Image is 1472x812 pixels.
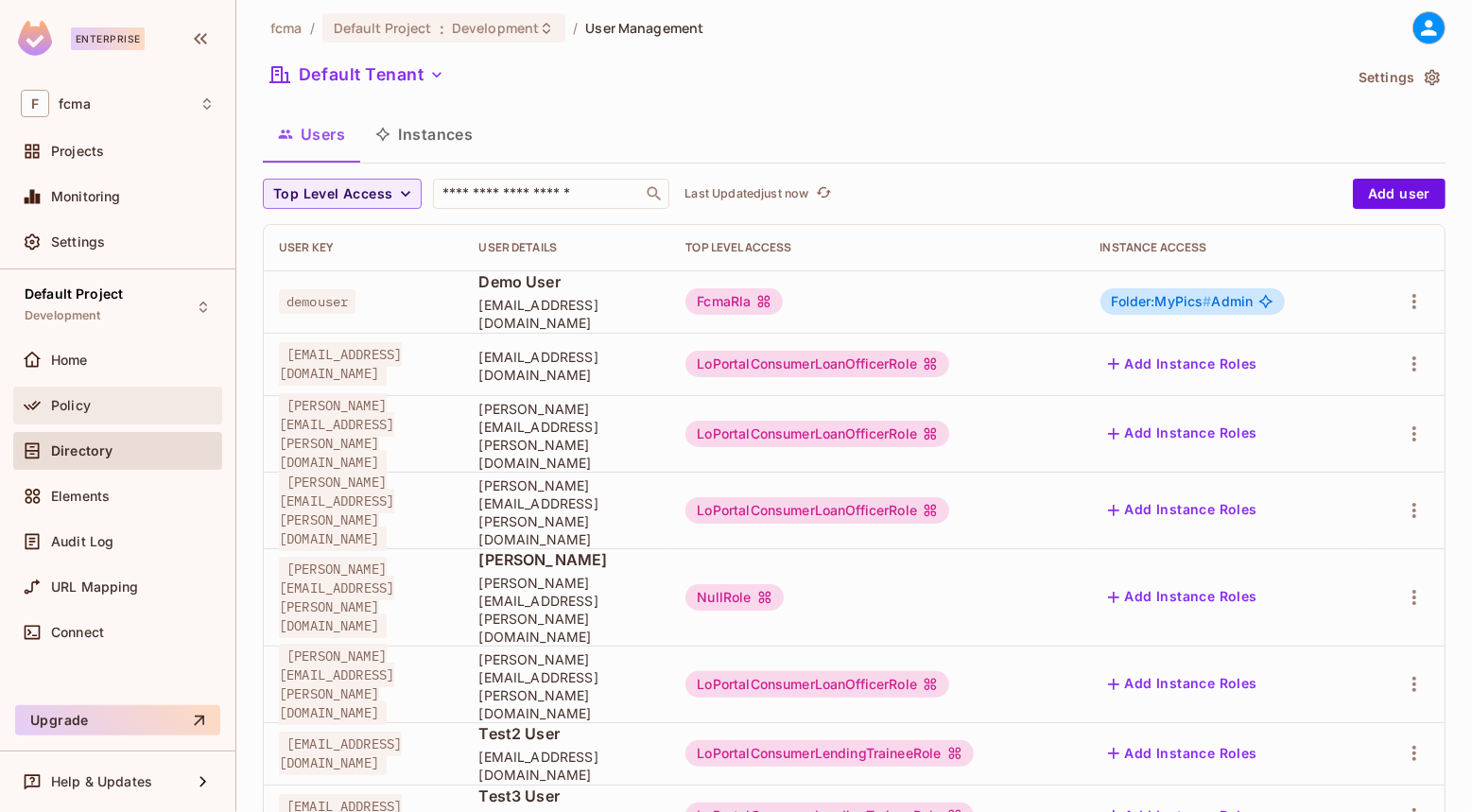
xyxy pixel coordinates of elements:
[478,650,655,722] span: [PERSON_NAME][EMAIL_ADDRESS][PERSON_NAME][DOMAIN_NAME]
[279,470,394,551] span: [PERSON_NAME][EMAIL_ADDRESS][PERSON_NAME][DOMAIN_NAME]
[808,182,835,205] span: Click to refresh data
[263,111,360,158] button: Users
[478,748,655,784] span: [EMAIL_ADDRESS][DOMAIN_NAME]
[478,240,655,255] div: User Details
[51,353,88,368] span: Home
[25,308,101,323] span: Development
[1100,582,1265,613] button: Add Instance Roles
[51,774,152,789] span: Help & Updates
[279,342,402,386] span: [EMAIL_ADDRESS][DOMAIN_NAME]
[478,549,655,570] span: [PERSON_NAME]
[685,288,783,315] div: FcmaRla
[279,644,394,725] span: [PERSON_NAME][EMAIL_ADDRESS][PERSON_NAME][DOMAIN_NAME]
[1100,669,1265,700] button: Add Instance Roles
[478,723,655,744] span: Test2 User
[1100,419,1265,449] button: Add Instance Roles
[816,184,832,203] span: refresh
[478,271,655,292] span: Demo User
[573,19,578,37] li: /
[812,182,835,205] button: refresh
[25,286,123,302] span: Default Project
[279,289,355,314] span: demouser
[685,421,949,447] div: LoPortalConsumerLoanOfficerRole
[478,574,655,646] span: [PERSON_NAME][EMAIL_ADDRESS][PERSON_NAME][DOMAIN_NAME]
[71,27,145,50] div: Enterprise
[279,557,394,638] span: [PERSON_NAME][EMAIL_ADDRESS][PERSON_NAME][DOMAIN_NAME]
[1100,240,1351,255] div: Instance Access
[21,90,49,117] span: F
[1100,495,1265,526] button: Add Instance Roles
[18,21,52,56] img: SReyMgAAAABJRU5ErkJggg==
[279,732,402,775] span: [EMAIL_ADDRESS][DOMAIN_NAME]
[273,182,392,206] span: Top Level Access
[478,476,655,548] span: [PERSON_NAME][EMAIL_ADDRESS][PERSON_NAME][DOMAIN_NAME]
[685,671,949,698] div: LoPortalConsumerLoanOfficerRole
[452,19,539,37] span: Development
[1100,738,1265,769] button: Add Instance Roles
[684,186,808,201] p: Last Updated just now
[334,19,432,37] span: Default Project
[478,296,655,332] span: [EMAIL_ADDRESS][DOMAIN_NAME]
[15,705,220,735] button: Upgrade
[270,19,303,37] span: the active workspace
[585,19,703,37] span: User Management
[51,144,104,159] span: Projects
[263,60,452,90] button: Default Tenant
[685,584,783,611] div: NullRole
[478,348,655,384] span: [EMAIL_ADDRESS][DOMAIN_NAME]
[685,740,973,767] div: LoPortalConsumerLendingTraineeRole
[685,240,1069,255] div: Top Level Access
[1353,179,1446,209] button: Add user
[51,443,113,458] span: Directory
[478,786,655,806] span: Test3 User
[1112,294,1254,309] span: Admin
[279,240,448,255] div: User Key
[1112,293,1212,309] span: Folder:MyPics
[478,400,655,472] span: [PERSON_NAME][EMAIL_ADDRESS][PERSON_NAME][DOMAIN_NAME]
[685,497,949,524] div: LoPortalConsumerLoanOfficerRole
[59,96,91,112] span: Workspace: fcma
[360,111,488,158] button: Instances
[51,579,139,595] span: URL Mapping
[51,398,91,413] span: Policy
[51,234,105,250] span: Settings
[279,393,394,475] span: [PERSON_NAME][EMAIL_ADDRESS][PERSON_NAME][DOMAIN_NAME]
[51,189,121,204] span: Monitoring
[51,534,113,549] span: Audit Log
[310,19,315,37] li: /
[1203,293,1211,309] span: #
[1100,349,1265,379] button: Add Instance Roles
[1351,62,1446,93] button: Settings
[263,179,422,209] button: Top Level Access
[51,625,104,640] span: Connect
[685,351,949,377] div: LoPortalConsumerLoanOfficerRole
[439,21,445,36] span: :
[51,489,110,504] span: Elements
